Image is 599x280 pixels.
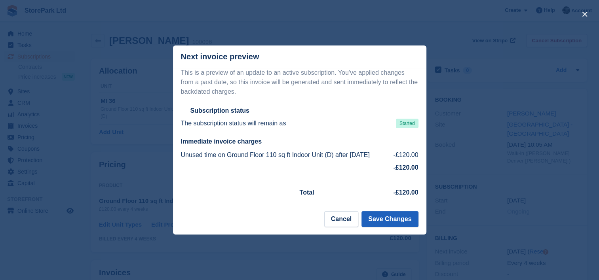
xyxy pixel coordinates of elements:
[393,189,418,196] strong: -£120.00
[181,149,391,161] td: Unused time on Ground Floor 110 sq ft Indoor Unit (D) after [DATE]
[181,119,286,128] p: The subscription status will remain as
[181,68,418,96] p: This is a preview of an update to an active subscription. You've applied changes from a past date...
[181,52,259,61] p: Next invoice preview
[390,149,418,161] td: -£120.00
[181,138,418,146] h2: Immediate invoice charges
[393,164,418,171] strong: -£120.00
[190,107,249,115] h2: Subscription status
[396,119,418,128] span: Started
[324,211,358,227] button: Cancel
[361,211,418,227] button: Save Changes
[300,189,314,196] strong: Total
[578,8,591,21] button: close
